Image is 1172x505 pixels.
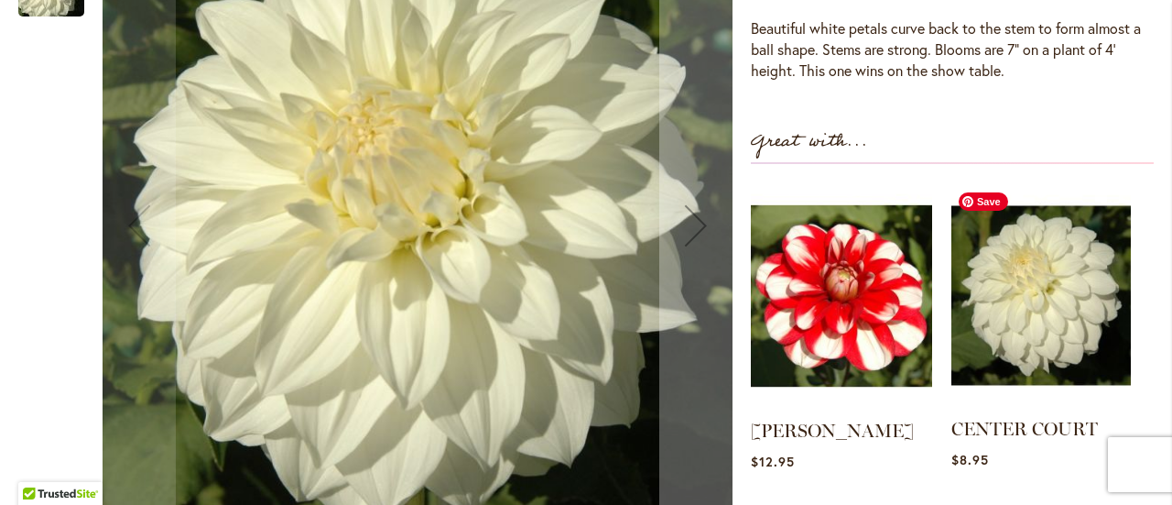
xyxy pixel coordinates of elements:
span: Save [959,192,1008,211]
img: YORO KOBI [751,182,932,410]
img: CENTER COURT [951,183,1131,408]
span: $12.95 [751,453,795,470]
a: CENTER COURT [951,418,1098,440]
strong: Great with... [751,126,868,157]
a: [PERSON_NAME] [751,420,914,442]
div: Beautiful white petals curve back to the stem to form almost a ball shape. Stems are strong. Bloo... [751,18,1154,82]
iframe: Launch Accessibility Center [14,440,65,491]
span: $8.95 [951,451,989,468]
